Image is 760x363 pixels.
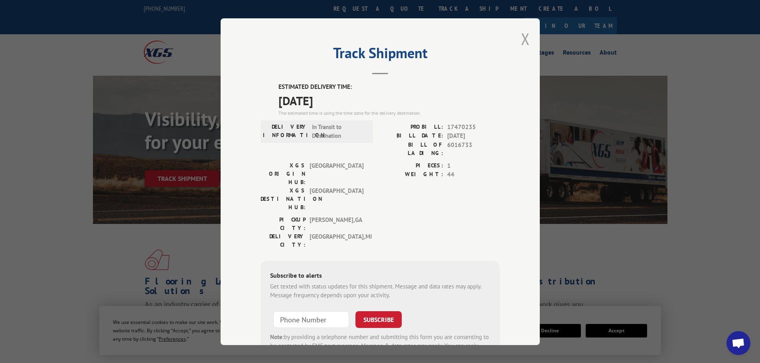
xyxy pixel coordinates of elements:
[261,47,500,63] h2: Track Shipment
[380,170,443,179] label: WEIGHT:
[380,122,443,131] label: PROBILL:
[263,122,308,140] label: DELIVERY INFORMATION:
[310,161,363,186] span: [GEOGRAPHIC_DATA]
[380,140,443,157] label: BILL OF LADING:
[270,270,490,282] div: Subscribe to alerts
[380,131,443,141] label: BILL DATE:
[310,215,363,232] span: [PERSON_NAME] , GA
[261,232,306,249] label: DELIVERY CITY:
[447,122,500,131] span: 17470235
[270,282,490,300] div: Get texted with status updates for this shipment. Message and data rates may apply. Message frequ...
[278,109,500,116] div: The estimated time is using the time zone for the delivery destination.
[278,91,500,109] span: [DATE]
[447,140,500,157] span: 6016733
[312,122,366,140] span: In Transit to Destination
[447,170,500,179] span: 44
[310,186,363,211] span: [GEOGRAPHIC_DATA]
[310,232,363,249] span: [GEOGRAPHIC_DATA] , MI
[355,311,402,328] button: SUBSCRIBE
[726,331,750,355] a: Open chat
[447,131,500,141] span: [DATE]
[273,311,349,328] input: Phone Number
[278,82,500,92] label: ESTIMATED DELIVERY TIME:
[261,186,306,211] label: XGS DESTINATION HUB:
[521,28,530,49] button: Close modal
[380,161,443,170] label: PIECES:
[261,215,306,232] label: PICKUP CITY:
[447,161,500,170] span: 1
[270,332,490,359] div: by providing a telephone number and submitting this form you are consenting to be contacted by SM...
[270,333,284,340] strong: Note:
[261,161,306,186] label: XGS ORIGIN HUB:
